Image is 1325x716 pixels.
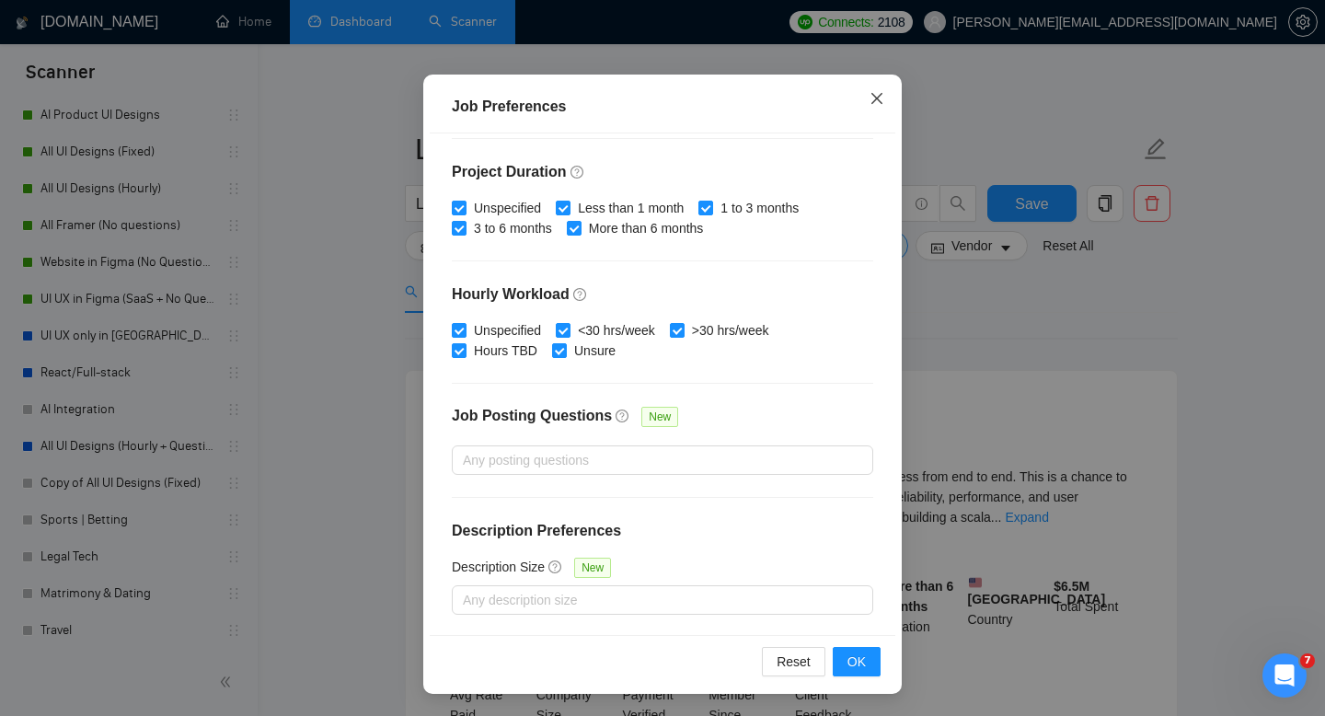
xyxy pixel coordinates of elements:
[570,198,691,218] span: Less than 1 month
[452,520,873,542] h4: Description Preferences
[847,652,866,672] span: OK
[852,75,902,124] button: Close
[548,560,563,574] span: question-circle
[713,198,806,218] span: 1 to 3 months
[685,320,777,341] span: >30 hrs/week
[1300,653,1315,668] span: 7
[452,161,873,183] h4: Project Duration
[777,652,811,672] span: Reset
[582,218,711,238] span: More than 6 months
[467,341,545,361] span: Hours TBD
[641,407,678,427] span: New
[467,198,548,218] span: Unspecified
[467,218,559,238] span: 3 to 6 months
[452,557,545,577] h5: Description Size
[570,320,662,341] span: <30 hrs/week
[467,320,548,341] span: Unspecified
[573,287,588,302] span: question-circle
[452,283,873,306] h4: Hourly Workload
[574,558,611,578] span: New
[570,165,585,179] span: question-circle
[762,647,825,676] button: Reset
[567,341,623,361] span: Unsure
[1262,653,1307,698] iframe: Intercom live chat
[616,409,630,423] span: question-circle
[452,405,612,427] h4: Job Posting Questions
[452,96,873,118] div: Job Preferences
[870,91,884,106] span: close
[833,647,881,676] button: OK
